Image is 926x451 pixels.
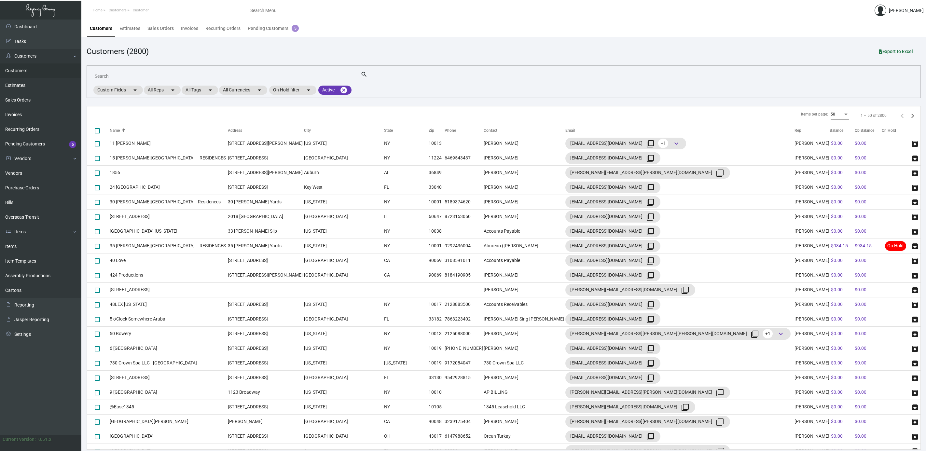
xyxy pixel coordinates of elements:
[484,356,565,370] td: 730 Crown Spa LLC
[646,360,654,367] mat-icon: filter_none
[910,387,920,398] button: archive
[304,312,384,326] td: [GEOGRAPHIC_DATA]
[911,184,919,192] span: archive
[228,239,304,253] td: 35 [PERSON_NAME] Yards
[484,180,565,195] td: [PERSON_NAME]
[228,341,304,356] td: [STREET_ADDRESS]
[911,272,919,280] span: archive
[911,345,919,353] span: archive
[228,224,304,239] td: 33 [PERSON_NAME] Slip
[831,302,843,307] span: $0.00
[484,297,565,312] td: Accounts Receivables
[879,49,913,54] span: Export to Excel
[830,128,853,133] div: Balance
[384,224,429,239] td: NY
[795,180,830,195] td: [PERSON_NAME]
[110,224,228,239] td: [GEOGRAPHIC_DATA] [US_STATE]
[831,258,843,263] span: $0.00
[484,239,565,253] td: Abureno ([PERSON_NAME]
[646,301,654,309] mat-icon: filter_none
[795,297,830,312] td: [PERSON_NAME]
[831,346,843,351] span: $0.00
[646,316,654,323] mat-icon: filter_none
[889,7,924,14] div: [PERSON_NAME]
[570,153,656,163] div: [EMAIL_ADDRESS][DOMAIN_NAME]
[384,180,429,195] td: FL
[384,326,429,341] td: NY
[384,128,429,133] div: State
[144,86,181,95] mat-chip: All Reps
[570,197,656,207] div: [EMAIL_ADDRESS][DOMAIN_NAME]
[795,224,830,239] td: [PERSON_NAME]
[110,136,228,151] td: 11 [PERSON_NAME]
[795,128,830,133] div: Rep
[716,389,724,397] mat-icon: filter_none
[831,331,843,336] span: $0.00
[855,128,880,133] div: Qb Balance
[269,86,316,95] mat-chip: On Hold filter
[646,242,654,250] mat-icon: filter_none
[831,214,843,219] span: $0.00
[570,285,690,295] div: [PERSON_NAME][EMAIL_ADDRESS][DOMAIN_NAME]
[910,402,920,412] button: archive
[219,86,267,95] mat-chip: All Currencies
[853,151,882,165] td: $0.00
[570,270,656,280] div: [EMAIL_ADDRESS][DOMAIN_NAME]
[646,257,654,265] mat-icon: filter_none
[228,151,304,165] td: [STREET_ADDRESS]
[445,268,484,282] td: 8184190905
[384,195,429,209] td: NY
[109,8,127,12] span: Customers
[445,253,484,268] td: 3108591011
[304,224,384,239] td: [US_STATE]
[445,239,484,253] td: 9292436004
[646,228,654,236] mat-icon: filter_none
[304,209,384,224] td: [GEOGRAPHIC_DATA]
[169,86,177,94] mat-icon: arrow_drop_down
[681,403,689,411] mat-icon: filter_none
[484,224,565,239] td: Accounts Payable
[853,370,882,385] td: $0.00
[910,226,920,237] button: archive
[795,239,830,253] td: [PERSON_NAME]
[831,243,848,248] span: $934.15
[570,314,656,324] div: [EMAIL_ADDRESS][DOMAIN_NAME]
[228,128,242,133] div: Address
[484,268,565,282] td: [PERSON_NAME]
[646,140,654,148] mat-icon: filter_none
[384,297,429,312] td: NY
[570,255,656,266] div: [EMAIL_ADDRESS][DOMAIN_NAME]
[910,431,920,442] button: archive
[228,180,304,195] td: [STREET_ADDRESS]
[910,285,920,295] button: archive
[429,312,445,326] td: 33182
[110,151,228,165] td: 15 [PERSON_NAME][GEOGRAPHIC_DATA] – RESIDENCES
[681,286,689,294] mat-icon: filter_none
[911,169,919,177] span: archive
[484,282,565,297] td: [PERSON_NAME]
[384,209,429,224] td: IL
[795,195,830,209] td: [PERSON_NAME]
[429,209,445,224] td: 60647
[853,253,882,268] td: $0.00
[716,418,724,426] mat-icon: filter_none
[384,128,393,133] div: State
[853,209,882,224] td: $0.00
[384,268,429,282] td: CA
[429,341,445,356] td: 10019
[304,356,384,370] td: [US_STATE]
[911,301,919,309] span: archive
[429,356,445,370] td: 10019
[911,213,919,221] span: archive
[831,199,843,204] span: $0.00
[228,356,304,370] td: [STREET_ADDRESS]
[228,195,304,209] td: 30 [PERSON_NAME] Yards
[875,5,886,16] img: admin@bootstrapmaster.com
[304,128,311,133] div: City
[910,212,920,222] button: archive
[831,184,843,190] span: $0.00
[429,370,445,385] td: 33130
[484,128,497,133] div: Contact
[911,360,919,367] span: archive
[570,343,656,354] div: [EMAIL_ADDRESS][DOMAIN_NAME]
